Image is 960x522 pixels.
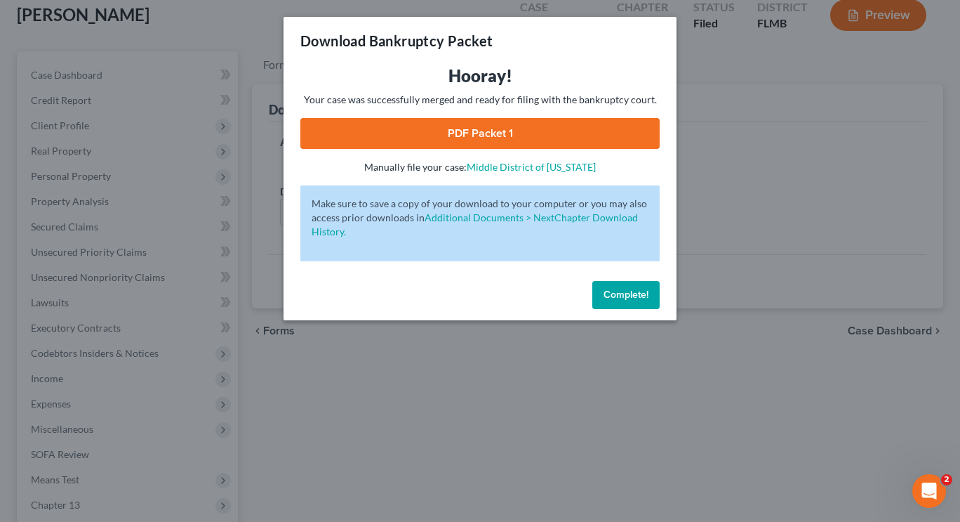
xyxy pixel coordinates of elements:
[592,281,660,309] button: Complete!
[467,161,596,173] a: Middle District of [US_STATE]
[604,289,648,301] span: Complete!
[912,474,946,508] iframe: Intercom live chat
[300,65,660,87] h3: Hooray!
[300,118,660,149] a: PDF Packet 1
[941,474,952,485] span: 2
[300,31,493,51] h3: Download Bankruptcy Packet
[300,93,660,107] p: Your case was successfully merged and ready for filing with the bankruptcy court.
[312,197,648,239] p: Make sure to save a copy of your download to your computer or you may also access prior downloads in
[312,211,638,237] a: Additional Documents > NextChapter Download History.
[300,160,660,174] p: Manually file your case:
